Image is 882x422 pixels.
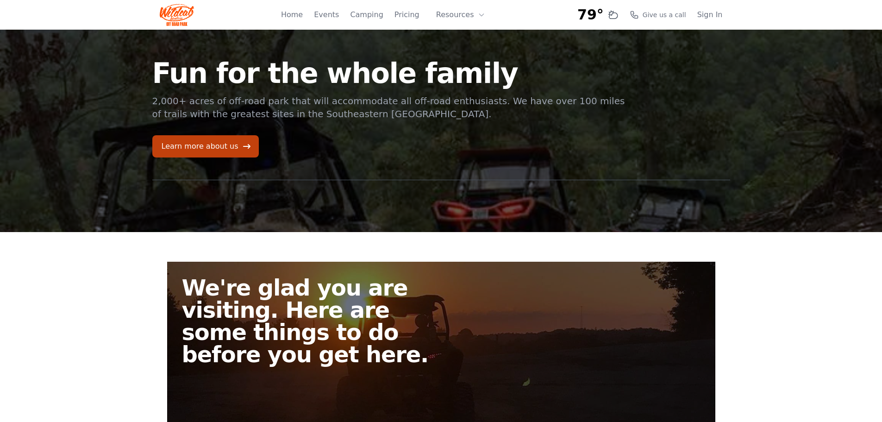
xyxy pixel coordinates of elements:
a: Events [314,9,339,20]
span: Give us a call [643,10,686,19]
img: Wildcat Logo [160,4,194,26]
a: Pricing [394,9,419,20]
h1: Fun for the whole family [152,59,626,87]
a: Home [281,9,303,20]
span: 79° [577,6,604,23]
a: Give us a call [630,10,686,19]
p: 2,000+ acres of off-road park that will accommodate all off-road enthusiasts. We have over 100 mi... [152,94,626,120]
a: Learn more about us [152,135,259,157]
button: Resources [431,6,491,24]
a: Sign In [697,9,723,20]
h2: We're glad you are visiting. Here are some things to do before you get here. [182,277,449,365]
a: Camping [350,9,383,20]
